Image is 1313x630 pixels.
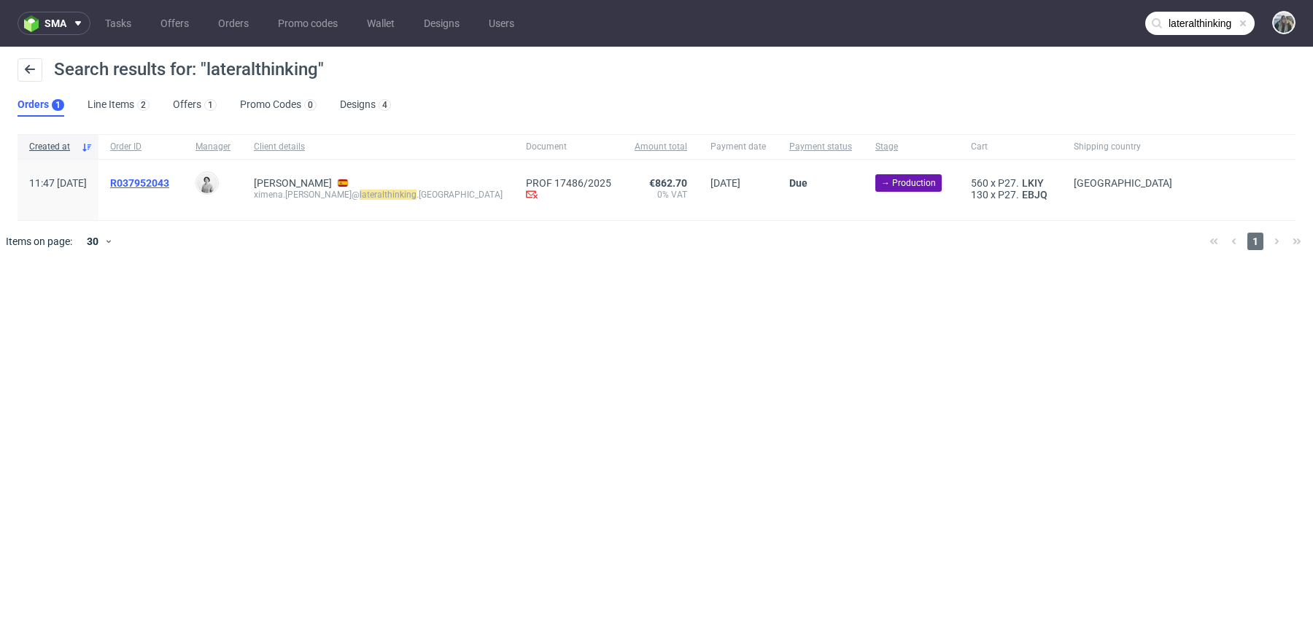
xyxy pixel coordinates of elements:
[110,177,169,189] span: R037952043
[208,100,213,110] div: 1
[998,177,1019,189] span: P27.
[18,12,90,35] button: sma
[1247,233,1263,250] span: 1
[340,93,391,117] a: Designs4
[6,234,72,249] span: Items on page:
[1019,189,1050,201] a: EBJQ
[44,18,66,28] span: sma
[635,141,687,153] span: Amount total
[710,141,766,153] span: Payment date
[141,100,146,110] div: 2
[308,100,313,110] div: 0
[480,12,523,35] a: Users
[269,12,346,35] a: Promo codes
[710,177,740,189] span: [DATE]
[526,141,611,153] span: Document
[29,177,87,189] span: 11:47 [DATE]
[998,189,1019,201] span: P27.
[197,173,217,193] img: Dudek Mariola
[254,177,332,189] a: [PERSON_NAME]
[1074,177,1172,189] span: [GEOGRAPHIC_DATA]
[415,12,468,35] a: Designs
[1074,141,1172,153] span: Shipping country
[54,59,324,79] span: Search results for: "lateralthinking"
[635,189,687,201] span: 0% VAT
[526,177,611,189] a: PROF 17486/2025
[358,12,403,35] a: Wallet
[382,100,387,110] div: 4
[240,93,317,117] a: Promo Codes0
[971,141,1050,153] span: Cart
[881,176,936,190] span: → Production
[110,177,172,189] a: R037952043
[152,12,198,35] a: Offers
[1274,12,1294,33] img: Zeniuk Magdalena
[1019,177,1047,189] a: LKIY
[173,93,217,117] a: Offers1
[78,231,104,252] div: 30
[649,177,687,189] span: €862.70
[88,93,150,117] a: Line Items2
[24,15,44,32] img: logo
[789,141,852,153] span: Payment status
[29,141,75,153] span: Created at
[96,12,140,35] a: Tasks
[254,141,503,153] span: Client details
[971,177,988,189] span: 560
[971,177,1050,189] div: x
[195,141,231,153] span: Manager
[254,189,503,201] div: ximena.[PERSON_NAME]@ .[GEOGRAPHIC_DATA]
[18,93,64,117] a: Orders1
[55,100,61,110] div: 1
[971,189,988,201] span: 130
[875,141,948,153] span: Stage
[110,141,172,153] span: Order ID
[789,177,807,189] span: Due
[971,189,1050,201] div: x
[360,190,417,200] mark: lateralthinking
[209,12,257,35] a: Orders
